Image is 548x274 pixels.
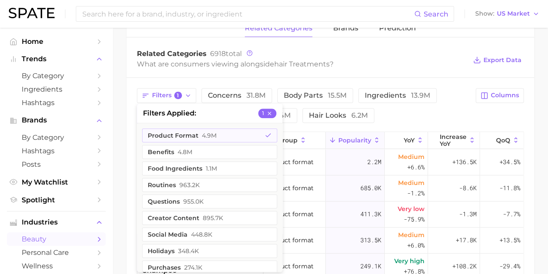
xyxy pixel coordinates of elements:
span: ingredients [365,92,430,99]
button: hair treatmentstreatmentproduct format313.5kMedium+6.0%+17.8k+13.5% [137,228,523,254]
span: 31.8m [246,91,266,99]
span: 895.7k [203,215,223,221]
button: 1 [258,109,276,118]
span: +13.5% [499,235,520,245]
span: QoQ [496,137,510,144]
button: Trends [7,53,106,66]
span: wellness [22,262,91,270]
button: benefits [142,145,277,159]
span: Columns [491,92,519,99]
a: personal care [7,246,106,259]
button: YoY [385,132,428,149]
span: Filters [152,92,182,99]
img: SPATE [9,8,55,18]
span: product format [266,235,314,245]
a: Home [7,35,106,48]
span: Brands [22,116,91,124]
button: hair treatmentshair maskproduct format2.2mMedium+6.6%+136.5k+34.5% [137,149,523,175]
span: Medium [398,230,425,240]
button: product format [142,129,277,142]
span: 963.2k [179,182,200,188]
span: 313.5k [360,235,381,245]
span: Popularity [338,137,371,144]
button: Increase YoY [428,132,480,149]
span: hair looks [309,112,368,119]
a: beauty [7,232,106,246]
span: product format [266,261,314,271]
span: -1.2% [407,188,425,198]
span: 274.1k [184,264,202,271]
span: -8.6k [459,183,477,193]
span: Trends [22,55,91,63]
button: Columns [476,88,524,103]
span: Prediction [379,24,416,32]
span: 4.9m [202,132,217,139]
a: Spotlight [7,193,106,207]
span: Related Categories [137,50,207,58]
span: +136.5k [452,157,477,167]
span: My Watchlist [22,178,91,186]
button: Brands [7,114,106,127]
span: product format [266,183,314,193]
span: US Market [497,11,530,16]
span: 411.3k [360,209,381,219]
button: social media [142,228,277,241]
span: body parts [284,92,347,99]
span: -29.4% [499,261,520,271]
span: +108.2k [452,261,477,271]
button: QoQ [480,132,523,149]
span: brands [333,24,358,32]
span: Search [424,10,448,18]
span: -75.9% [404,214,425,224]
span: 448.8k [191,231,212,238]
button: questions [142,195,277,208]
span: 15.5m [328,91,347,99]
span: +6.6% [407,162,425,172]
span: Medium [398,152,425,162]
span: by Category [22,133,91,142]
span: Spotlight [22,196,91,204]
span: filters applied [143,108,196,119]
button: food ingredients [142,162,277,175]
span: by Category [22,72,91,80]
span: Medium [398,178,425,188]
span: Export Data [483,56,522,64]
span: +6.0% [407,240,425,251]
span: 6918 [210,50,226,58]
span: 6.2m [351,111,368,119]
a: My Watchlist [7,175,106,189]
input: Search here for a brand, industry, or ingredient [81,7,414,21]
span: Very high [394,256,425,266]
span: +17.8k [456,235,477,245]
button: holidays [142,244,277,258]
a: by Category [7,131,106,144]
button: group [263,132,326,149]
span: product format [266,209,314,219]
button: Industries [7,216,106,229]
a: Hashtags [7,96,106,109]
span: 13.9m [411,91,430,99]
div: What are consumers viewing alongside ? [137,58,467,70]
span: -1.3m [459,209,477,219]
span: product format [266,157,314,167]
a: Posts [7,158,106,171]
span: 2.2m [367,157,381,167]
span: Very low [398,204,425,214]
span: Posts [22,160,91,168]
a: Hashtags [7,144,106,158]
span: 4.8m [178,149,192,155]
span: 249.1k [360,261,381,271]
span: concerns [208,92,266,99]
span: -11.8% [499,183,520,193]
a: Ingredients [7,83,106,96]
span: group [278,137,298,144]
span: related categories [245,24,312,32]
span: 955.0k [183,198,204,205]
span: Ingredients [22,85,91,93]
span: Increase YoY [440,133,467,147]
button: ShowUS Market [473,8,542,20]
button: Filters1 [137,88,196,103]
span: YoY [404,137,415,144]
span: +34.5% [499,157,520,167]
span: Show [475,11,494,16]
